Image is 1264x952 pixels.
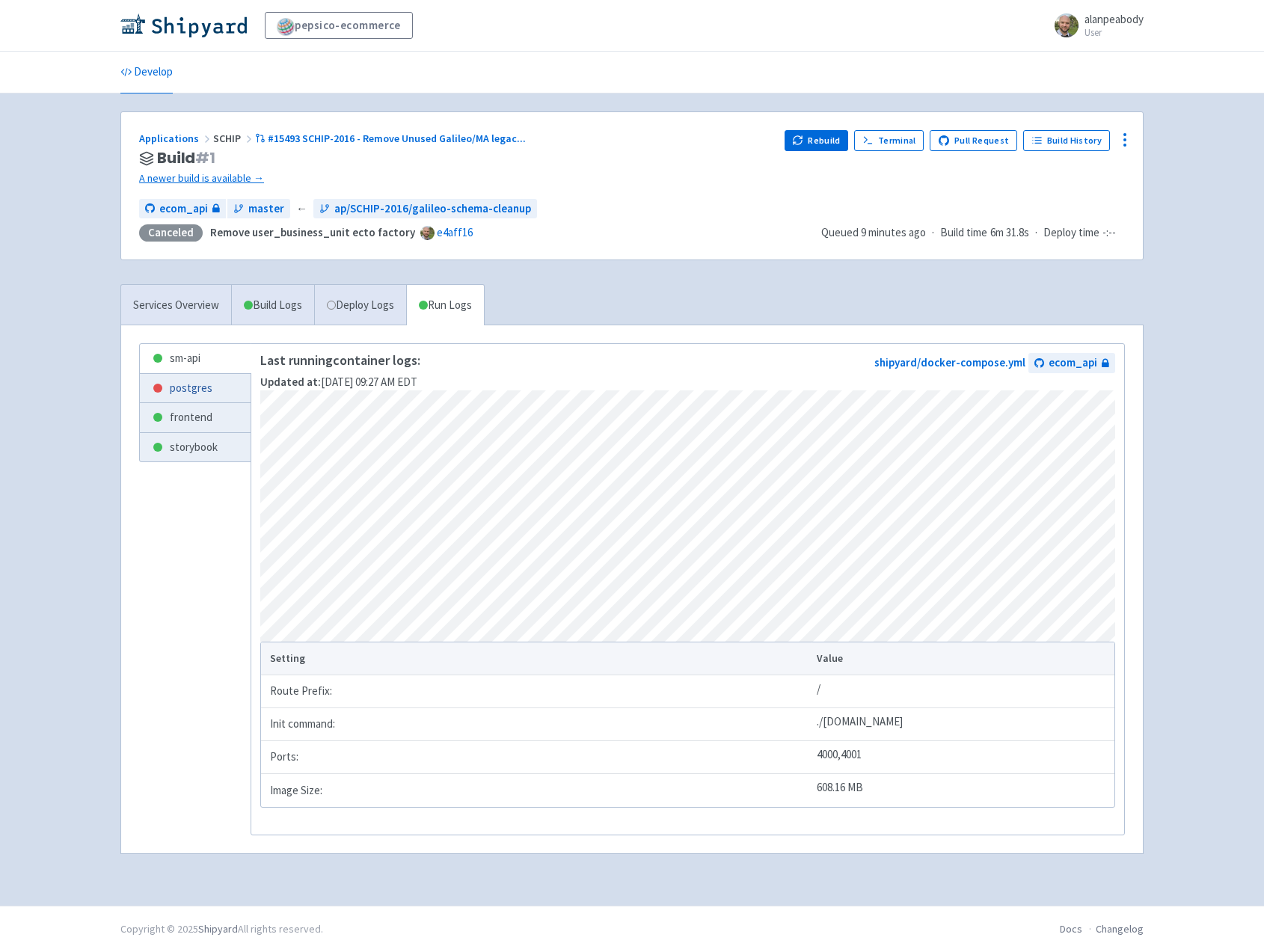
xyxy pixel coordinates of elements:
[812,774,1114,807] td: 608.16 MB
[812,741,1114,774] td: 4000,4001
[227,199,290,219] a: master
[812,642,1114,675] th: Value
[1096,922,1144,936] a: Changelog
[248,200,284,218] span: master
[406,285,484,326] a: Run Logs
[1060,922,1082,936] a: Docs
[821,225,926,239] span: Queued
[140,403,251,432] a: frontend
[139,132,213,145] a: Applications
[260,375,417,389] span: [DATE] 09:27 AM EDT
[1046,13,1144,37] a: alanpeabody User
[265,12,413,39] a: pepsico-ecommerce
[213,132,255,145] span: SCHIP
[255,132,528,145] a: #15493 SCHIP-2016 - Remove Unused Galileo/MA legac...
[120,13,247,37] img: Shipyard logo
[1102,224,1116,242] span: -:--
[261,708,812,741] td: Init command:
[121,285,231,326] a: Services Overview
[296,200,307,218] span: ←
[1043,224,1099,242] span: Deploy time
[232,285,314,326] a: Build Logs
[785,130,849,151] button: Rebuild
[437,225,473,239] a: e4aff16
[268,132,526,145] span: #15493 SCHIP-2016 - Remove Unused Galileo/MA legac ...
[1028,353,1115,373] a: ecom_api
[861,225,926,239] time: 9 minutes ago
[1049,354,1097,372] span: ecom_api
[261,741,812,774] td: Ports:
[1084,12,1144,26] span: alanpeabody
[821,224,1125,242] div: · ·
[940,224,987,242] span: Build time
[313,199,537,219] a: ap/SCHIP-2016/galileo-schema-cleanup
[139,199,226,219] a: ecom_api
[261,675,812,708] td: Route Prefix:
[159,200,208,218] span: ecom_api
[210,225,415,239] strong: Remove user_business_unit ecto factory
[990,224,1029,242] span: 6m 31.8s
[140,344,251,373] a: sm-api
[157,150,215,167] span: Build
[261,774,812,807] td: Image Size:
[1023,130,1110,151] a: Build History
[812,708,1114,741] td: ./[DOMAIN_NAME]
[261,642,812,675] th: Setting
[198,922,238,936] a: Shipyard
[140,374,251,403] a: postgres
[1084,28,1144,37] small: User
[195,147,215,168] span: # 1
[930,130,1017,151] a: Pull Request
[260,353,420,368] p: Last running container logs:
[140,433,251,462] a: storybook
[139,170,773,187] a: A newer build is available →
[854,130,924,151] a: Terminal
[812,675,1114,708] td: /
[120,52,173,93] a: Develop
[260,375,321,389] strong: Updated at:
[120,921,323,937] div: Copyright © 2025 All rights reserved.
[139,224,203,242] div: Canceled
[334,200,531,218] span: ap/SCHIP-2016/galileo-schema-cleanup
[314,285,406,326] a: Deploy Logs
[874,355,1025,369] a: shipyard/docker-compose.yml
